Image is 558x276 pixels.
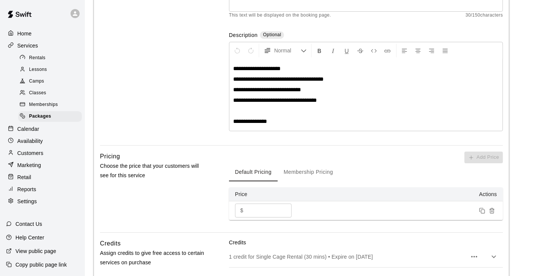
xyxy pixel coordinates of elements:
[6,159,79,171] a: Marketing
[17,137,43,145] p: Availability
[229,187,304,201] th: Price
[340,44,353,57] button: Format Underline
[354,44,367,57] button: Format Strikethrough
[100,239,121,248] h6: Credits
[6,40,79,51] a: Services
[487,206,497,216] button: Remove price
[29,66,47,74] span: Lessons
[100,248,205,267] p: Assign credits to give free access to certain services on purchase
[29,113,51,120] span: Packages
[278,163,339,181] button: Membership Pricing
[29,89,46,97] span: Classes
[261,44,310,57] button: Formatting Options
[304,187,503,201] th: Actions
[6,147,79,159] a: Customers
[6,196,79,207] a: Settings
[229,31,258,40] label: Description
[15,247,56,255] p: View public page
[466,12,503,19] span: 30 / 150 characters
[367,44,380,57] button: Insert Code
[18,64,85,75] a: Lessons
[18,100,82,110] div: Memberships
[6,135,79,147] a: Availability
[17,42,38,49] p: Services
[425,44,438,57] button: Right Align
[229,239,503,246] p: Credits
[244,44,257,57] button: Redo
[17,186,36,193] p: Reports
[17,198,37,205] p: Settings
[100,152,120,161] h6: Pricing
[412,44,424,57] button: Center Align
[6,28,79,39] a: Home
[313,44,326,57] button: Format Bold
[18,88,82,98] div: Classes
[229,163,278,181] button: Default Pricing
[18,111,82,122] div: Packages
[18,64,82,75] div: Lessons
[229,12,331,19] span: This text will be displayed on the booking page.
[18,99,85,111] a: Memberships
[18,53,82,63] div: Rentals
[17,173,31,181] p: Retail
[229,246,503,267] div: 1 credit for Single Cage Rental (30 mins) • Expire on [DATE]
[6,172,79,183] a: Retail
[15,261,67,268] p: Copy public page link
[439,44,452,57] button: Justify Align
[240,207,243,215] p: $
[274,47,301,54] span: Normal
[6,123,79,135] a: Calendar
[18,111,85,123] a: Packages
[398,44,411,57] button: Left Align
[15,220,42,228] p: Contact Us
[18,52,85,64] a: Rentals
[29,78,44,85] span: Camps
[29,54,46,62] span: Rentals
[327,44,340,57] button: Format Italics
[17,149,43,157] p: Customers
[18,76,85,87] a: Camps
[18,76,82,87] div: Camps
[29,101,58,109] span: Memberships
[263,32,281,37] span: Optional
[17,30,32,37] p: Home
[17,125,39,133] p: Calendar
[18,87,85,99] a: Classes
[6,184,79,195] a: Reports
[15,234,44,241] p: Help Center
[381,44,394,57] button: Insert Link
[229,253,467,261] p: 1 credit for Single Cage Rental (30 mins) • Expire on [DATE]
[17,161,41,169] p: Marketing
[100,161,205,180] p: Choose the price that your customers will see for this service
[477,206,487,216] button: Duplicate price
[231,44,244,57] button: Undo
